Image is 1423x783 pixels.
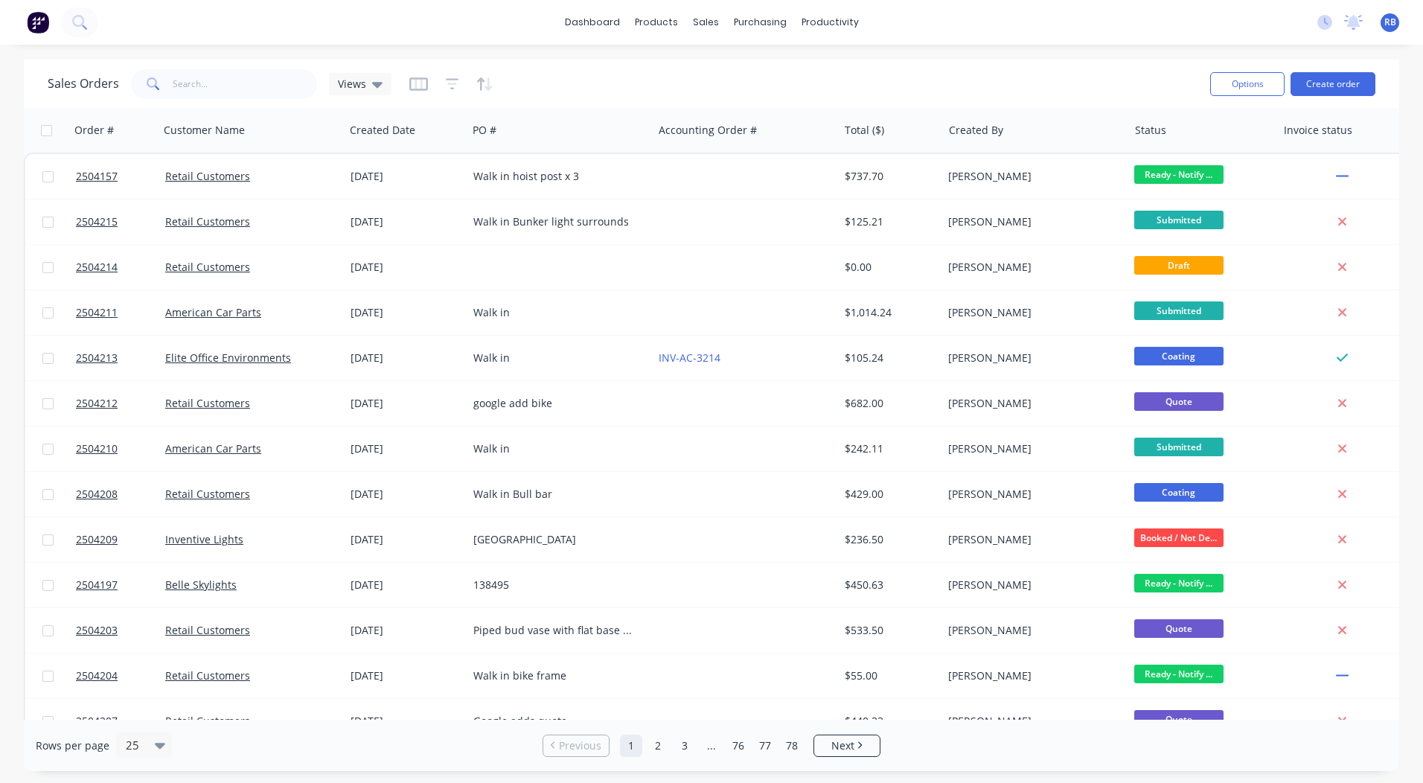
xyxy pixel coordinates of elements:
span: 2504209 [76,532,118,547]
a: Page 3 [674,735,696,757]
span: Ready - Notify ... [1134,665,1224,683]
span: Submitted [1134,438,1224,456]
div: $429.00 [845,487,932,502]
div: [PERSON_NAME] [948,714,1113,729]
div: [PERSON_NAME] [948,487,1113,502]
a: Retail Customers [165,169,250,183]
div: [DATE] [351,396,461,411]
span: Ready - Notify ... [1134,165,1224,184]
div: Status [1135,123,1166,138]
div: Created Date [350,123,415,138]
span: Rows per page [36,738,109,753]
div: [PERSON_NAME] [948,668,1113,683]
span: 2504214 [76,260,118,275]
div: PO # [473,123,496,138]
div: [PERSON_NAME] [948,260,1113,275]
div: Accounting Order # [659,123,757,138]
div: Piped bud vase with flat base Melbourne Cup [473,623,639,638]
div: 138495 [473,578,639,592]
a: Retail Customers [165,396,250,410]
div: [DATE] [351,260,461,275]
div: $440.33 [845,714,932,729]
h1: Sales Orders [48,77,119,91]
a: Retail Customers [165,668,250,683]
a: Jump forward [700,735,723,757]
a: 2504197 [76,563,165,607]
img: Factory [27,11,49,33]
span: Next [831,738,854,753]
span: 2504157 [76,169,118,184]
div: [PERSON_NAME] [948,214,1113,229]
div: [DATE] [351,668,461,683]
div: Total ($) [845,123,884,138]
div: [DATE] [351,714,461,729]
a: Retail Customers [165,487,250,501]
a: INV-AC-3214 [659,351,720,365]
span: 2504213 [76,351,118,365]
a: Retail Customers [165,214,250,228]
div: [DATE] [351,351,461,365]
span: Draft [1134,256,1224,275]
div: Walk in [473,441,639,456]
span: 2504211 [76,305,118,320]
a: 2504212 [76,381,165,426]
div: purchasing [726,11,794,33]
div: $242.11 [845,441,932,456]
a: Page 2 [647,735,669,757]
div: Created By [949,123,1003,138]
a: Next page [814,738,880,753]
span: Submitted [1134,211,1224,229]
div: Walk in [473,351,639,365]
div: Walk in [473,305,639,320]
a: American Car Parts [165,441,261,456]
div: Google adds quote [473,714,639,729]
div: $236.50 [845,532,932,547]
span: Quote [1134,619,1224,638]
span: Ready - Notify ... [1134,574,1224,592]
a: American Car Parts [165,305,261,319]
a: 2504209 [76,517,165,562]
div: [DATE] [351,623,461,638]
a: Retail Customers [165,260,250,274]
a: 2504213 [76,336,165,380]
div: [DATE] [351,532,461,547]
a: 2504157 [76,154,165,199]
button: Create order [1291,72,1375,96]
div: [PERSON_NAME] [948,169,1113,184]
div: [PERSON_NAME] [948,578,1113,592]
a: 2504204 [76,653,165,698]
div: $125.21 [845,214,932,229]
span: Quote [1134,392,1224,411]
div: [DATE] [351,487,461,502]
div: [DATE] [351,305,461,320]
span: 2504207 [76,714,118,729]
span: 2504215 [76,214,118,229]
a: 2504203 [76,608,165,653]
a: 2504215 [76,199,165,244]
span: Coating [1134,347,1224,365]
span: Quote [1134,710,1224,729]
div: $682.00 [845,396,932,411]
span: 2504197 [76,578,118,592]
a: Page 77 [754,735,776,757]
span: Views [338,76,366,92]
div: [PERSON_NAME] [948,396,1113,411]
div: productivity [794,11,866,33]
a: Belle Skylights [165,578,237,592]
a: Retail Customers [165,623,250,637]
a: Retail Customers [165,714,250,728]
button: Options [1210,72,1285,96]
span: 2504212 [76,396,118,411]
a: 2504208 [76,472,165,517]
span: Previous [559,738,601,753]
div: [GEOGRAPHIC_DATA] [473,532,639,547]
span: 2504208 [76,487,118,502]
div: [DATE] [351,441,461,456]
a: Inventive Lights [165,532,243,546]
ul: Pagination [537,735,886,757]
div: Order # [74,123,114,138]
a: 2504214 [76,245,165,290]
div: [PERSON_NAME] [948,305,1113,320]
div: $0.00 [845,260,932,275]
div: [DATE] [351,578,461,592]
